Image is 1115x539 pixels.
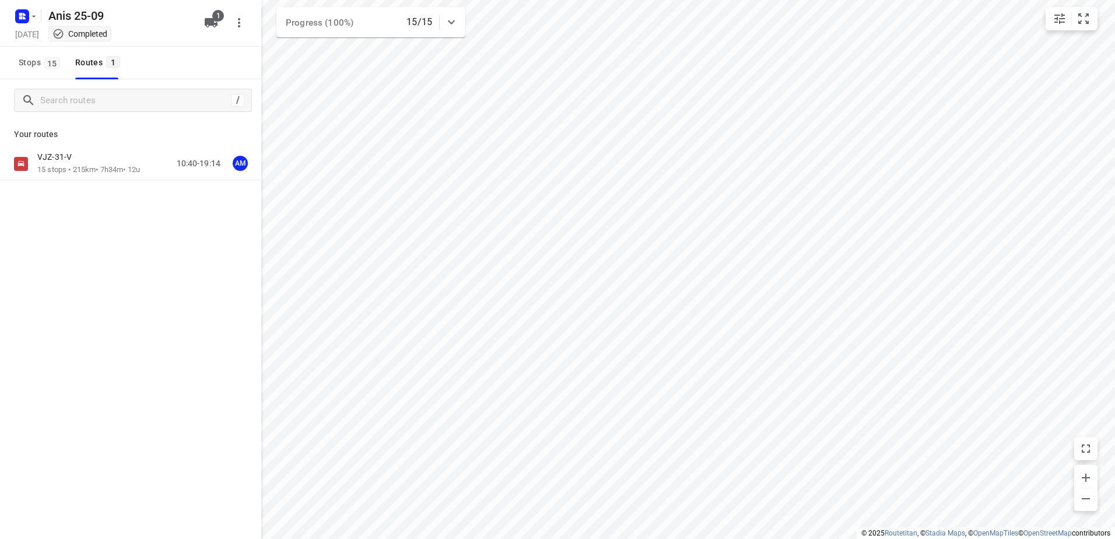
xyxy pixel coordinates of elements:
div: This project completed. You cannot make any changes to it. [52,28,107,40]
button: More [227,11,251,34]
p: 10:40-19:14 [177,157,220,170]
a: OpenMapTiles [973,529,1018,537]
button: 1 [199,11,223,34]
div: small contained button group [1046,7,1098,30]
span: 1 [212,10,224,22]
p: VJZ-31-V [37,152,79,162]
input: Search routes [40,92,232,110]
button: Fit zoom [1072,7,1095,30]
div: / [232,94,244,107]
p: 15 stops • 215km • 7h34m • 12u [37,164,140,176]
a: Stadia Maps [925,529,965,537]
p: 15/15 [406,15,432,29]
p: Your routes [14,128,247,141]
span: Progress (100%) [286,17,353,28]
span: 1 [106,56,120,68]
div: Progress (100%)15/15 [276,7,465,37]
a: Routetitan [885,529,917,537]
li: © 2025 , © , © © contributors [861,529,1110,537]
button: Map settings [1048,7,1071,30]
a: OpenStreetMap [1023,529,1072,537]
span: 15 [44,57,60,69]
div: Routes [75,55,124,70]
span: Stops [19,55,64,70]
